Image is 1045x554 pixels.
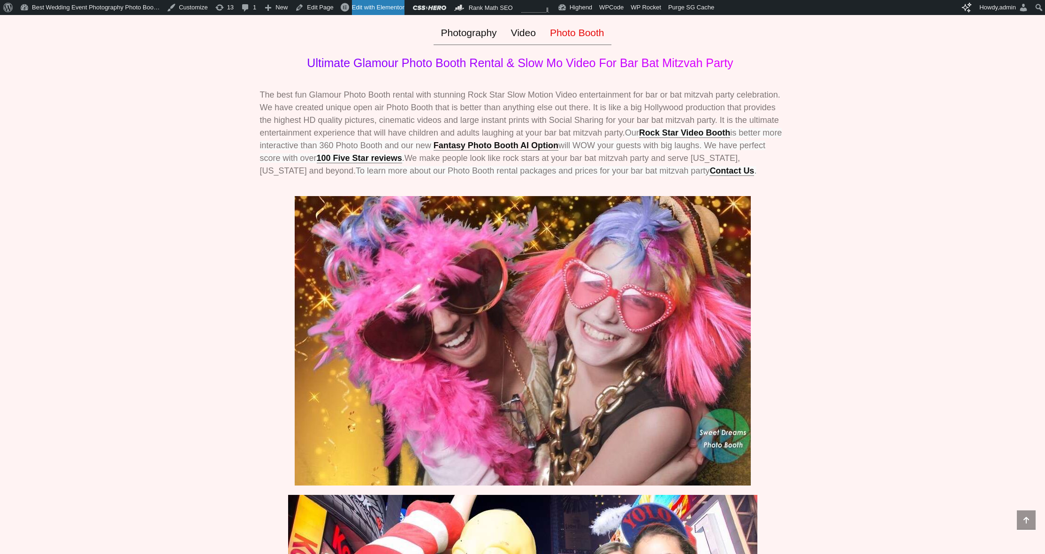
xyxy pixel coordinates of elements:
[504,21,543,45] a: Video
[352,4,404,11] span: Edit with Elementor
[543,21,611,45] a: Photo Booth
[639,128,731,138] a: Rock Star Video Booth
[402,153,404,163] span: .
[548,8,548,12] span: 1 post view
[295,196,751,486] img: sweet 16 photo booth party rental nj ny
[999,4,1016,11] span: admin
[317,153,402,163] a: 100 Five Star reviews
[260,89,786,177] p: The best fun Glamour Photo Booth rental with stunning Rock Star Slow Motion Video entertainment f...
[709,166,754,176] a: Contact Us
[260,128,782,150] span: Our is better more interactive than 360 Photo Booth and our new
[547,8,547,12] span: 1 post view
[260,141,765,163] span: will WOW your guests with big laughs. We have perfect score with o
[305,153,317,163] span: ver
[754,166,756,175] span: .
[434,21,503,45] a: Photography
[434,141,558,151] a: Fantasy Photo Booth AI Option
[469,4,513,11] span: Rank Math SEO
[356,166,709,175] span: To learn more about our Photo Booth rental packages and prices for your bar bat mitzvah party
[307,56,733,69] span: Ultimate Glamour Photo Booth Rental & Slow Mo Video For Bar Bat Mitzvah Party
